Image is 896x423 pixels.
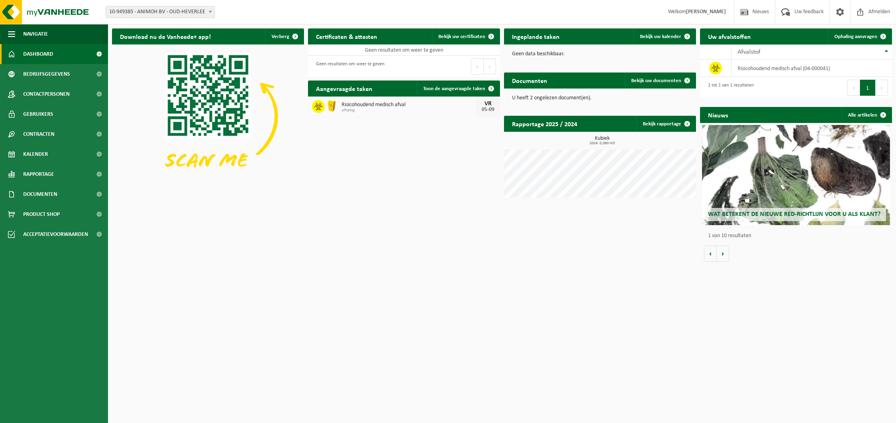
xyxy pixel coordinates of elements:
a: Wat betekent de nieuwe RED-richtlijn voor u als klant? [702,125,890,225]
button: Next [876,80,888,96]
a: Alle artikelen [842,107,891,123]
a: Ophaling aanvragen [828,28,891,44]
p: Geen data beschikbaar. [512,51,688,57]
h3: Kubiek [508,136,696,145]
span: Afvalstof [738,49,760,55]
span: Kalender [23,144,48,164]
div: 05-09 [480,107,496,113]
a: Bekijk uw certificaten [432,28,499,44]
a: Toon de aangevraagde taken [417,81,499,97]
h2: Certificaten & attesten [308,28,385,44]
span: Gebruikers [23,104,53,124]
h2: Documenten [504,73,555,88]
button: Vorige [704,246,717,262]
span: Bekijk uw certificaten [438,34,485,39]
a: Bekijk uw documenten [625,73,695,89]
span: Bekijk uw kalender [640,34,681,39]
a: Bekijk uw kalender [634,28,695,44]
td: Geen resultaten om weer te geven [308,44,500,56]
span: 2024: 0,060 m3 [508,141,696,145]
span: Verberg [272,34,289,39]
h2: Rapportage 2025 / 2024 [504,116,585,131]
span: Risicohoudend medisch afval [342,102,476,108]
strong: [PERSON_NAME] [686,9,726,15]
button: Previous [471,58,484,75]
span: Dashboard [23,44,53,64]
span: Product Shop [23,204,60,224]
span: Afhaling [342,108,476,113]
td: risicohoudend medisch afval (04-000041) [732,60,892,77]
div: 1 tot 1 van 1 resultaten [704,79,754,97]
h2: Aangevraagde taken [308,81,380,96]
button: Verberg [265,28,303,44]
p: U heeft 2 ongelezen document(en). [512,95,688,101]
span: Bedrijfsgegevens [23,64,70,84]
button: Previous [847,80,860,96]
span: Navigatie [23,24,48,44]
h2: Nieuws [700,107,736,123]
span: 10-949385 - ANIMOH BV - OUD-HEVERLEE [106,6,214,18]
span: Wat betekent de nieuwe RED-richtlijn voor u als klant? [708,211,880,218]
button: Next [484,58,496,75]
span: Ophaling aanvragen [834,34,877,39]
h2: Uw afvalstoffen [700,28,759,44]
span: Documenten [23,184,57,204]
button: 1 [860,80,876,96]
span: Rapportage [23,164,54,184]
p: 1 van 10 resultaten [708,233,888,239]
div: Geen resultaten om weer te geven [312,58,384,75]
span: Toon de aangevraagde taken [423,86,485,91]
a: Bekijk rapportage [636,116,695,132]
button: Volgende [717,246,729,262]
span: Acceptatievoorwaarden [23,224,88,244]
span: Contactpersonen [23,84,70,104]
img: Download de VHEPlus App [112,44,304,189]
img: LP-SB-00060-HPE-22 [325,99,338,113]
span: Bekijk uw documenten [631,78,681,83]
h2: Download nu de Vanheede+ app! [112,28,219,44]
h2: Ingeplande taken [504,28,568,44]
div: VR [480,101,496,107]
span: Contracten [23,124,54,144]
